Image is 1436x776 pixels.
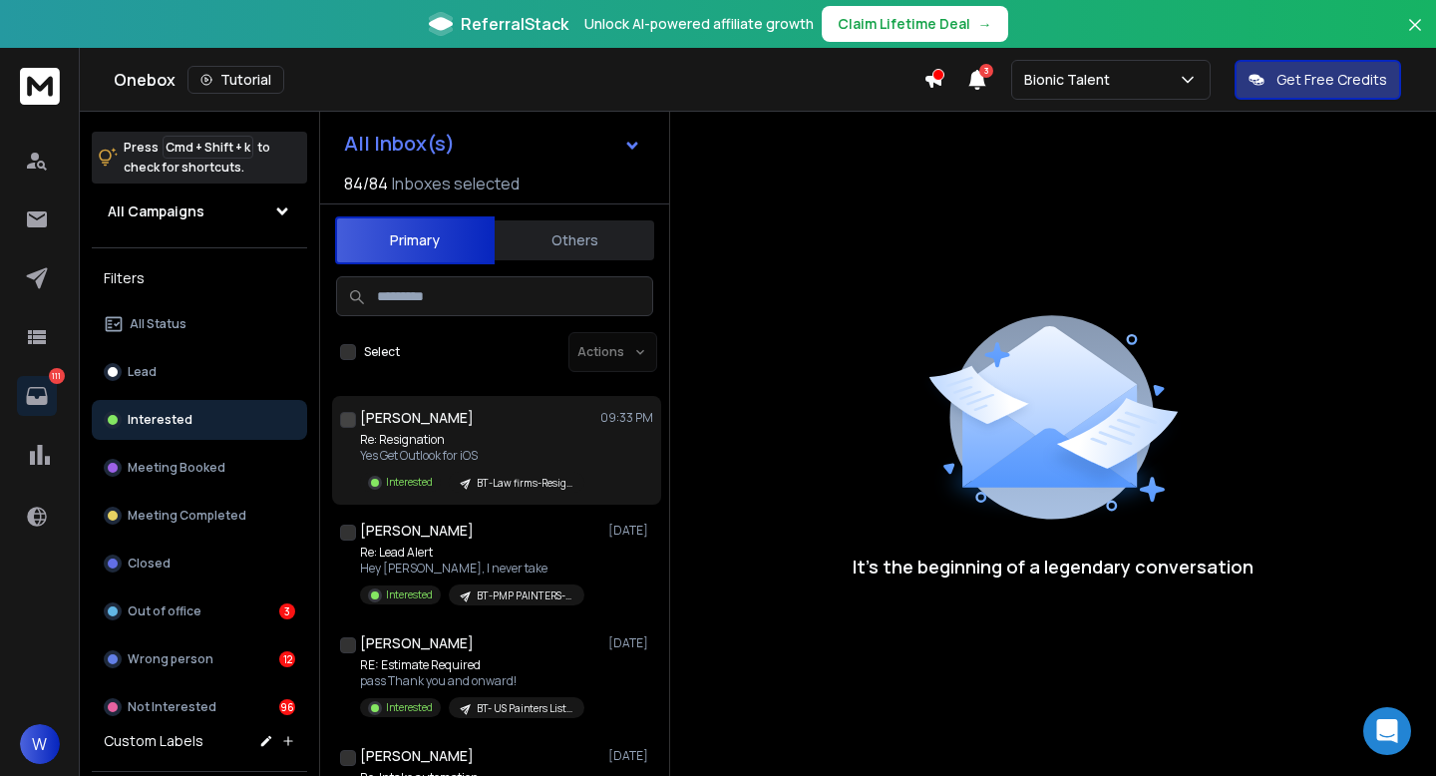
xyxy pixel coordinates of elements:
[360,673,584,689] p: pass Thank you and onward!
[128,508,246,524] p: Meeting Completed
[92,400,307,440] button: Interested
[979,64,993,78] span: 3
[108,201,204,221] h1: All Campaigns
[130,316,186,332] p: All Status
[128,651,213,667] p: Wrong person
[17,376,57,416] a: 111
[1235,60,1401,100] button: Get Free Credits
[20,724,60,764] button: W
[360,521,474,541] h1: [PERSON_NAME]
[124,138,270,178] p: Press to check for shortcuts.
[128,412,192,428] p: Interested
[584,14,814,34] p: Unlock AI-powered affiliate growth
[104,731,203,751] h3: Custom Labels
[360,657,584,673] p: RE: Estimate Required
[360,633,474,653] h1: [PERSON_NAME]
[360,432,584,448] p: Re: Resignation
[279,651,295,667] div: 12
[360,561,584,577] p: Hey [PERSON_NAME], I never take
[328,124,657,164] button: All Inbox(s)
[1363,707,1411,755] div: Open Intercom Messenger
[495,218,654,262] button: Others
[461,12,568,36] span: ReferralStack
[335,216,495,264] button: Primary
[608,748,653,764] p: [DATE]
[386,587,433,602] p: Interested
[608,635,653,651] p: [DATE]
[978,14,992,34] span: →
[822,6,1008,42] button: Claim Lifetime Deal→
[1402,12,1428,60] button: Close banner
[1024,70,1118,90] p: Bionic Talent
[128,699,216,715] p: Not Interested
[344,134,455,154] h1: All Inbox(s)
[187,66,284,94] button: Tutorial
[1276,70,1387,90] p: Get Free Credits
[600,410,653,426] p: 09:33 PM
[360,545,584,561] p: Re: Lead Alert
[163,136,253,159] span: Cmd + Shift + k
[92,687,307,727] button: Not Interested96
[128,364,157,380] p: Lead
[386,475,433,490] p: Interested
[92,544,307,583] button: Closed
[92,496,307,536] button: Meeting Completed
[92,264,307,292] h3: Filters
[114,66,923,94] div: Onebox
[360,746,474,766] h1: [PERSON_NAME]
[344,172,388,195] span: 84 / 84
[279,603,295,619] div: 3
[92,304,307,344] button: All Status
[364,344,400,360] label: Select
[49,368,65,384] p: 111
[853,553,1254,581] p: It’s the beginning of a legendary conversation
[279,699,295,715] div: 96
[477,476,572,491] p: BT-Law firms-Resignation-Fear Angle-26/6/2025
[92,192,307,231] button: All Campaigns
[92,448,307,488] button: Meeting Booked
[92,591,307,631] button: Out of office3
[392,172,520,195] h3: Inboxes selected
[128,603,201,619] p: Out of office
[128,556,171,572] p: Closed
[92,352,307,392] button: Lead
[128,460,225,476] p: Meeting Booked
[477,588,572,603] p: BT-PMP PAINTERS- CSR- SPEED TO LEAD- [DATE]
[608,523,653,539] p: [DATE]
[360,408,474,428] h1: [PERSON_NAME]
[386,700,433,715] p: Interested
[92,639,307,679] button: Wrong person12
[477,701,572,716] p: BT- US Painters List - Short Angle - [DATE]
[360,448,584,464] p: Yes Get Outlook for iOS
